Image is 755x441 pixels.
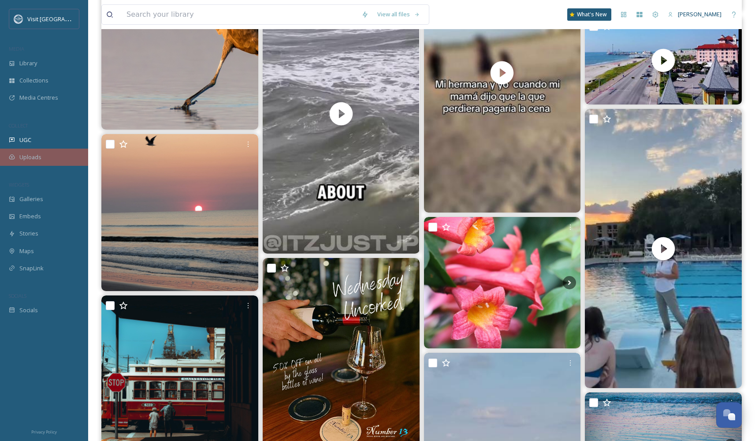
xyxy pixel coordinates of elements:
[19,153,41,161] span: Uploads
[19,264,44,273] span: SnapLink
[9,181,29,188] span: WIDGETS
[9,122,28,129] span: COLLECT
[716,402,742,428] button: Open Chat
[424,217,581,348] img: 🍂 Fall in love with autumn blooms! Explore our stunning selection of vines — from Tangerine Beaut...
[585,16,742,105] img: thumbnail
[31,426,57,437] a: Privacy Policy
[101,134,258,291] img: #thehogzone #galvestonisland #galvestonsurf #galvestonislandlifestyle #Fishing #subrise no fish t...
[9,292,26,299] span: SOCIALS
[19,93,58,102] span: Media Centres
[9,45,24,52] span: MEDIA
[122,5,357,24] input: Search your library
[14,15,23,23] img: logo.png
[585,109,742,388] video: . Deep gratitude to the students of A&M Galveston who joined us for the very first Floating Sound...
[663,6,726,23] a: [PERSON_NAME]
[19,76,48,85] span: Collections
[19,212,41,220] span: Embeds
[27,15,96,23] span: Visit [GEOGRAPHIC_DATA]
[19,195,43,203] span: Galleries
[567,8,611,21] a: What's New
[373,6,424,23] a: View all files
[19,136,31,144] span: UGC
[678,10,722,18] span: [PERSON_NAME]
[585,109,742,388] img: thumbnail
[31,429,57,435] span: Privacy Policy
[19,306,38,314] span: Socials
[19,229,38,238] span: Stories
[19,247,34,255] span: Maps
[19,59,37,67] span: Library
